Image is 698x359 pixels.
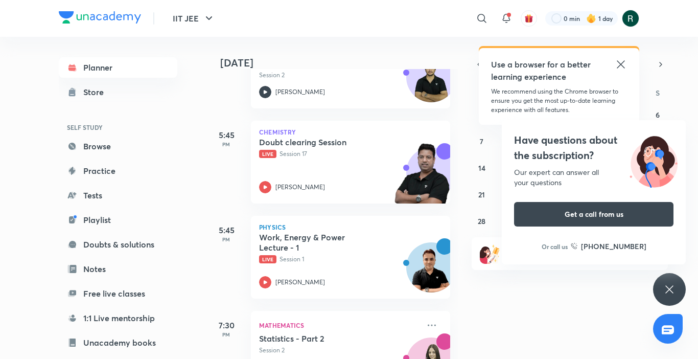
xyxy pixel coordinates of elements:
[259,346,420,355] p: Session 2
[59,11,141,24] img: Company Logo
[259,71,420,80] p: Session 2
[524,14,533,23] img: avatar
[59,210,177,230] a: Playlist
[59,82,177,102] a: Store
[259,149,420,159] p: Session 17
[59,136,177,156] a: Browse
[275,278,325,287] p: [PERSON_NAME]
[83,86,110,98] div: Store
[259,255,420,264] p: Session 1
[514,167,673,188] div: Our expert can answer all your questions
[407,248,456,297] img: Avatar
[259,232,386,253] h5: Work, Energy & Power Lecture - 1
[474,186,490,203] button: September 21, 2025
[59,283,177,304] a: Free live classes
[59,185,177,206] a: Tests
[478,163,485,173] abbr: September 14, 2025
[259,129,442,135] p: Chemistry
[656,110,660,120] abbr: September 6, 2025
[478,216,485,226] abbr: September 28, 2025
[220,57,460,69] h4: [DATE]
[474,160,490,176] button: September 14, 2025
[514,202,673,227] button: Get a call from us
[59,57,177,78] a: Planner
[407,58,456,107] img: Avatar
[474,213,490,229] button: September 28, 2025
[571,241,646,252] a: [PHONE_NUMBER]
[206,224,247,236] h5: 5:45
[259,224,442,230] p: Physics
[259,137,386,147] h5: Doubt clearing Session
[206,331,247,338] p: PM
[59,332,177,353] a: Unacademy books
[275,87,325,97] p: [PERSON_NAME]
[59,234,177,255] a: Doubts & solutions
[514,132,673,163] h4: Have questions about the subscription?
[259,333,386,344] h5: Statistics - Part 2
[206,141,247,147] p: PM
[275,183,325,192] p: [PERSON_NAME]
[59,119,177,136] h6: SELF STUDY
[59,11,141,26] a: Company Logo
[206,236,247,242] p: PM
[478,190,485,199] abbr: September 21, 2025
[259,255,276,263] span: Live
[621,132,686,188] img: ttu_illustration_new.svg
[206,319,247,331] h5: 7:30
[480,243,500,264] img: referral
[394,143,450,214] img: unacademy
[491,58,593,83] h5: Use a browser for a better learning experience
[649,106,666,123] button: September 6, 2025
[622,10,639,27] img: Ronak soni
[542,242,568,251] p: Or call us
[581,241,646,252] h6: [PHONE_NUMBER]
[521,10,537,27] button: avatar
[491,87,627,115] p: We recommend using the Chrome browser to ensure you get the most up-to-date learning experience w...
[480,137,483,146] abbr: September 7, 2025
[259,319,420,331] p: Mathematics
[167,8,221,29] button: IIT JEE
[59,308,177,328] a: 1:1 Live mentorship
[59,259,177,279] a: Notes
[59,161,177,181] a: Practice
[474,133,490,149] button: September 7, 2025
[586,13,596,24] img: streak
[259,150,276,158] span: Live
[206,129,247,141] h5: 5:45
[656,88,660,98] abbr: Saturday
